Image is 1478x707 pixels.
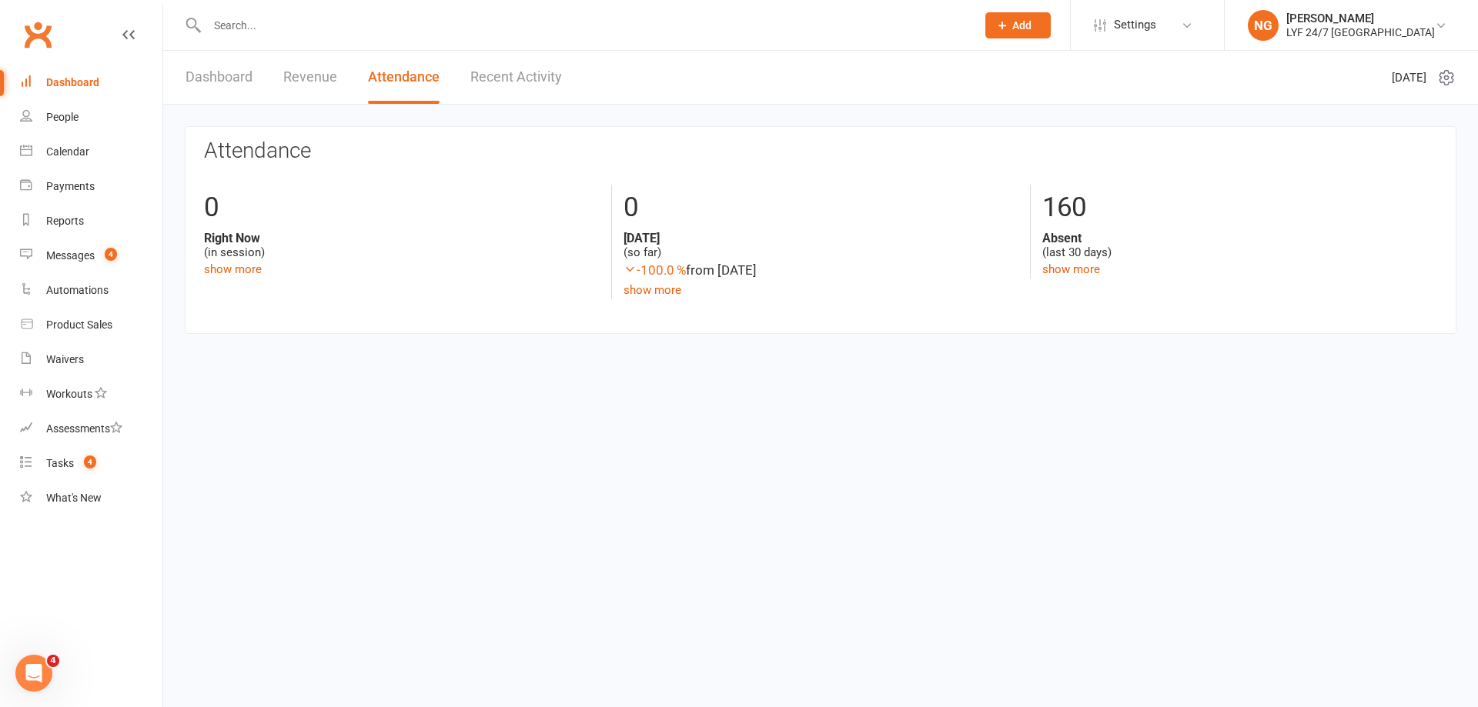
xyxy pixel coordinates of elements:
a: Calendar [20,135,162,169]
button: Add [985,12,1051,38]
div: Reports [46,215,84,227]
a: Payments [20,169,162,204]
a: Revenue [283,51,337,104]
div: 0 [204,185,600,231]
div: LYF 24/7 [GEOGRAPHIC_DATA] [1286,25,1435,39]
div: Product Sales [46,318,112,331]
div: Payments [46,180,95,192]
a: Waivers [20,342,162,377]
span: Add [1012,19,1032,32]
a: Product Sales [20,308,162,342]
a: show more [1042,262,1100,276]
div: What's New [46,492,102,504]
a: show more [204,262,262,276]
a: What's New [20,481,162,515]
div: (so far) [624,231,1018,260]
a: Automations [20,273,162,308]
strong: [DATE] [624,231,1018,245]
div: Calendar [46,145,89,158]
a: People [20,100,162,135]
div: from [DATE] [624,260,1018,281]
a: Reports [20,204,162,238]
span: -100.0 % [624,262,686,278]
div: Messages [46,249,95,262]
div: Dashboard [46,76,99,88]
a: Messages 4 [20,238,162,273]
div: Waivers [46,353,84,365]
a: Dashboard [20,65,162,100]
a: Workouts [20,377,162,412]
input: Search... [202,15,965,36]
div: People [46,111,79,123]
a: Assessments [20,412,162,446]
div: Assessments [46,422,122,435]
a: show more [624,283,681,297]
h3: Attendance [204,139,1437,163]
span: 4 [84,455,96,469]
span: 4 [105,248,117,261]
a: Recent Activity [470,51,562,104]
div: NG [1248,10,1279,41]
strong: Right Now [204,231,600,245]
span: [DATE] [1392,68,1426,87]
span: Settings [1114,8,1156,42]
div: (last 30 days) [1042,231,1437,260]
a: Tasks 4 [20,446,162,481]
div: 0 [624,185,1018,231]
div: [PERSON_NAME] [1286,12,1435,25]
div: (in session) [204,231,600,260]
div: Automations [46,284,109,296]
a: Clubworx [18,15,57,54]
span: 4 [47,655,59,667]
div: Tasks [46,457,74,469]
a: Dashboard [186,51,252,104]
a: Attendance [368,51,440,104]
div: 160 [1042,185,1437,231]
strong: Absent [1042,231,1437,245]
div: Workouts [46,388,92,400]
iframe: Intercom live chat [15,655,52,692]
